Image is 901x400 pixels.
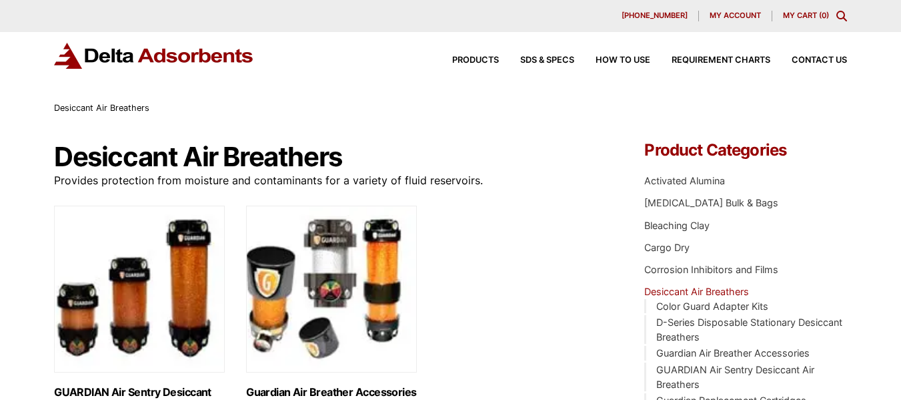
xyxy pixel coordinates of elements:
[54,172,606,190] p: Provides protection from moisture and contaminants for a variety of fluid reservoirs.
[574,56,650,65] a: How to Use
[656,317,842,343] a: D-Series Disposable Stationary Desiccant Breathers
[644,220,710,231] a: Bleaching Clay
[650,56,770,65] a: Requirement Charts
[431,56,499,65] a: Products
[699,11,772,21] a: My account
[792,56,847,65] span: Contact Us
[54,43,254,69] img: Delta Adsorbents
[656,347,810,359] a: Guardian Air Breather Accessories
[246,386,417,399] h2: Guardian Air Breather Accessories
[622,12,688,19] span: [PHONE_NUMBER]
[54,142,606,172] h1: Desiccant Air Breathers
[770,56,847,65] a: Contact Us
[246,206,417,399] a: Visit product category Guardian Air Breather Accessories
[54,103,149,113] span: Desiccant Air Breathers
[499,56,574,65] a: SDS & SPECS
[611,11,699,21] a: [PHONE_NUMBER]
[644,286,749,297] a: Desiccant Air Breathers
[822,11,826,20] span: 0
[452,56,499,65] span: Products
[520,56,574,65] span: SDS & SPECS
[656,364,814,390] a: GUARDIAN Air Sentry Desiccant Air Breathers
[644,175,725,186] a: Activated Alumina
[644,242,690,253] a: Cargo Dry
[54,206,225,373] img: GUARDIAN Air Sentry Desiccant Air Breathers
[672,56,770,65] span: Requirement Charts
[783,11,829,20] a: My Cart (0)
[656,301,768,312] a: Color Guard Adapter Kits
[246,206,417,373] img: Guardian Air Breather Accessories
[710,12,761,19] span: My account
[596,56,650,65] span: How to Use
[644,197,778,208] a: [MEDICAL_DATA] Bulk & Bags
[836,11,847,21] div: Toggle Modal Content
[644,142,847,158] h4: Product Categories
[644,264,778,275] a: Corrosion Inhibitors and Films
